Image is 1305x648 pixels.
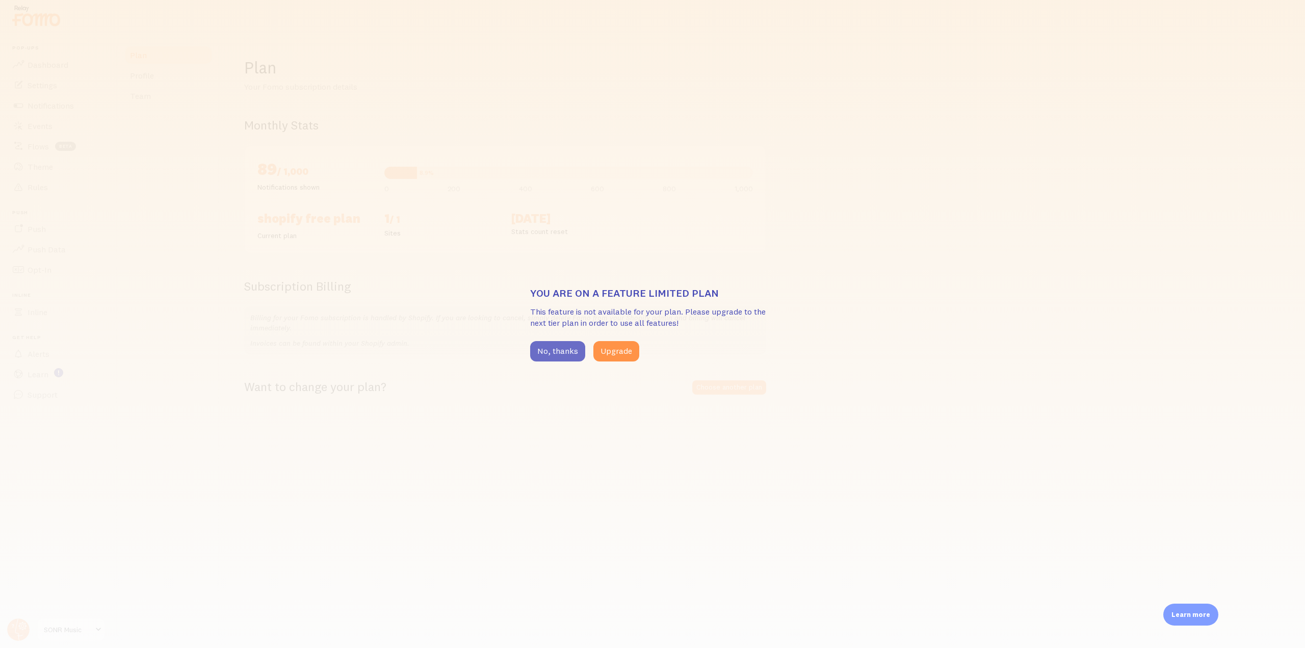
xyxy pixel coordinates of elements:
[593,341,639,361] button: Upgrade
[530,287,775,300] h3: You are on a feature limited plan
[530,306,775,329] p: This feature is not available for your plan. Please upgrade to the next tier plan in order to use...
[530,341,585,361] button: No, thanks
[1171,610,1210,619] p: Learn more
[1163,604,1218,626] div: Learn more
